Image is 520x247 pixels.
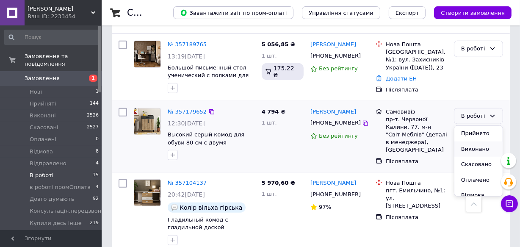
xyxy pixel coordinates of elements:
[310,108,356,116] a: [PERSON_NAME]
[30,136,56,143] span: Оплачені
[134,41,160,67] img: Фото товару
[30,100,56,108] span: Прийняті
[30,207,112,215] span: Консультація,передзвонити
[96,88,99,96] span: 1
[262,191,277,197] span: 1 шт.
[319,65,358,72] span: Без рейтингу
[134,41,161,68] a: Фото товару
[319,204,331,210] span: 97%
[386,214,447,221] div: Післяплата
[87,112,99,119] span: 2526
[386,86,447,94] div: Післяплата
[396,10,419,16] span: Експорт
[454,157,503,172] li: Скасовано
[454,126,503,142] li: Прийнято
[171,204,178,211] img: :speech_balloon:
[96,148,99,155] span: 8
[30,195,74,203] span: Довго думають
[25,53,102,68] span: Замовлення та повідомлення
[90,100,99,108] span: 144
[386,179,447,187] div: Нова Пошта
[134,108,161,135] a: Фото товару
[30,219,82,227] span: Купили десь інше
[168,64,249,102] a: Большой письменный стол ученический с полками для ученика школьника подростка 160 см КС-05 Киевск...
[25,75,60,82] span: Замовлення
[386,187,447,210] div: пгт. Емильчино, №1: ул. [STREET_ADDRESS]
[168,108,207,115] a: № 357179652
[386,75,417,82] a: Додати ЕН
[93,195,99,203] span: 92
[127,8,213,18] h1: Список замовлень
[386,116,447,154] div: пр-т. Червоної Калини, 77, м-н "Світ Меблів" (деталі в менеджера), [GEOGRAPHIC_DATA]
[168,131,244,177] a: Высокий серый комод для обуви 80 см с двумя дверцами на ножках в прихожую коридор ЛДСП [PERSON_NA...
[96,183,99,191] span: 4
[441,10,505,16] span: Створити замовлення
[461,112,486,121] div: В роботі
[87,124,99,131] span: 2527
[302,6,380,19] button: Управління статусами
[4,30,100,45] input: Пошук
[168,180,207,186] a: № 357104137
[96,160,99,167] span: 4
[28,5,91,13] span: Меблі Летро
[89,75,97,82] span: 1
[501,195,518,212] button: Чат з покупцем
[28,13,102,20] div: Ваш ID: 2233454
[309,10,373,16] span: Управління статусами
[134,179,161,206] a: Фото товару
[386,158,447,165] div: Післяплата
[386,108,447,116] div: Самовивіз
[168,53,205,60] span: 13:19[DATE]
[310,119,361,126] span: [PHONE_NUMBER]
[30,183,91,191] span: в роботі промОплата
[180,9,287,17] span: Завантажити звіт по пром-оплаті
[180,204,242,211] span: Колір вільха гірська
[454,188,503,203] li: Відмова
[168,191,205,198] span: 20:42[DATE]
[454,172,503,188] li: Оплачено
[262,108,285,115] span: 4 794 ₴
[262,53,277,59] span: 1 шт.
[262,180,295,186] span: 5 970,60 ₴
[30,124,58,131] span: Скасовані
[134,180,160,206] img: Фото товару
[30,160,66,167] span: Відправлено
[319,133,358,139] span: Без рейтингу
[30,88,42,96] span: Нові
[389,6,426,19] button: Експорт
[426,9,512,16] a: Створити замовлення
[93,172,99,179] span: 15
[173,6,293,19] button: Завантажити звіт по пром-оплаті
[310,53,361,59] span: [PHONE_NUMBER]
[168,120,205,127] span: 12:30[DATE]
[386,48,447,72] div: [GEOGRAPHIC_DATA], №1: вул. Захисників України ([DATE]), 23
[90,219,99,227] span: 219
[454,142,503,157] li: Виконано
[30,148,53,155] span: Відмова
[434,6,512,19] button: Створити замовлення
[96,136,99,143] span: 0
[310,191,361,197] span: [PHONE_NUMBER]
[134,108,160,135] img: Фото товару
[30,112,56,119] span: Виконані
[262,119,277,126] span: 1 шт.
[262,63,304,80] div: 175.22 ₴
[30,172,53,179] span: В роботі
[310,179,356,187] a: [PERSON_NAME]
